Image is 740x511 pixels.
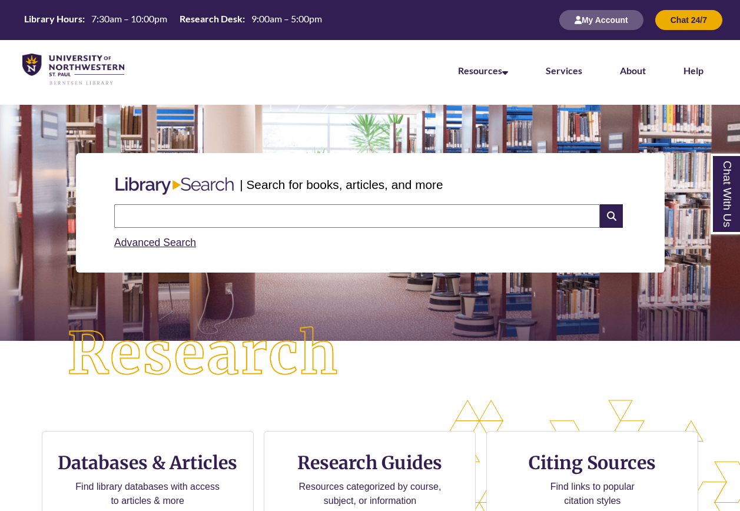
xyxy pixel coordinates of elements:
[293,480,447,508] p: Resources categorized by course, subject, or information
[71,480,224,508] p: Find library databases with access to articles & more
[546,65,582,76] a: Services
[274,452,466,474] h3: Research Guides
[91,13,167,24] span: 7:30am – 10:00pm
[19,12,327,27] table: Hours Today
[22,54,124,86] img: UNWSP Library Logo
[114,237,196,248] a: Advanced Search
[521,452,665,474] h3: Citing Sources
[535,480,650,508] p: Find links to popular citation styles
[19,12,327,28] a: Hours Today
[683,65,704,76] a: Help
[655,15,722,25] a: Chat 24/7
[175,12,247,25] th: Research Desk:
[251,13,322,24] span: 9:00am – 5:00pm
[559,10,643,30] button: My Account
[37,296,370,412] img: Research
[52,452,244,474] h3: Databases & Articles
[458,65,508,76] a: Resources
[559,15,643,25] a: My Account
[109,172,240,200] img: Libary Search
[240,175,443,194] p: | Search for books, articles, and more
[19,12,87,25] th: Library Hours:
[655,10,722,30] button: Chat 24/7
[600,204,622,228] i: Search
[620,65,646,76] a: About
